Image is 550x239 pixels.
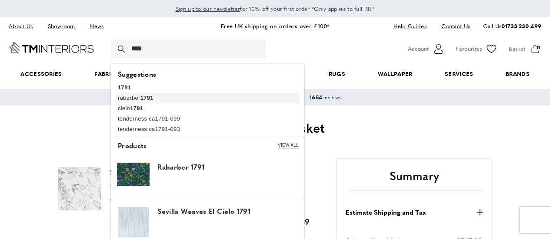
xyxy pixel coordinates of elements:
button: Search [118,39,127,59]
div: Rabarber 1791 [157,163,301,172]
a: rabarber1791 [116,93,300,103]
p: Call Us [483,22,541,31]
strong: Estimate Shipping and Tax [346,207,426,217]
a: Help Guides [387,20,433,32]
a: Brands [490,61,546,87]
b: 1791 [118,84,131,91]
a: Rabarber 1791 Rabarber 1791 [111,157,304,199]
img: Sibylla Garden PDG721-01 [58,167,101,210]
img: Rabarber 1791 [117,163,150,186]
strong: 1654 [310,93,322,101]
button: Estimate Shipping and Tax [346,207,483,217]
span: Favourites [456,44,482,53]
span: Accessories [4,61,78,87]
a: tenderness ca1791-099 [116,114,300,124]
a: View All [278,142,299,149]
a: Rugs [312,61,361,87]
a: Sibylla Garden PDG721-01 [110,167,199,177]
a: Contact Us [435,20,470,32]
a: Wallpaper [361,61,428,87]
a: Sibylla Garden PDG721-01 [58,204,101,212]
a: Services [429,61,490,87]
span: Wallpaper: [110,196,142,206]
a: Go to Home page [9,42,94,53]
a: News [83,20,110,32]
span: for 10% off your first order *Only applies to full RRP [176,5,375,13]
a: Fabrics [78,61,135,87]
span: reviews [310,94,341,101]
div: Sevilla Weaves El Cielo 1791 [157,207,301,216]
span: Sku: [110,181,122,190]
b: 1791 [140,95,153,101]
a: Sign up to our newsletter [176,4,240,13]
a: tenderness ca1791-093 [116,124,300,134]
button: Customer Account [408,43,445,56]
img: Sevilla Weaves El Cielo 1791 [118,207,149,237]
a: Favourites [456,43,498,56]
span: Suggestions [118,71,156,78]
a: cielo1791 [116,103,300,114]
span: Sign up to our newsletter [176,5,240,13]
a: Free UK shipping on orders over £100* [220,22,329,30]
span: Products [118,142,147,150]
h2: Summary [346,168,483,191]
span: Account [408,44,429,53]
a: 1791 [116,82,300,93]
b: 1791 [130,105,143,111]
a: 01733 230 499 [501,22,541,30]
a: About Us [9,20,39,32]
a: Showroom [41,20,81,32]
